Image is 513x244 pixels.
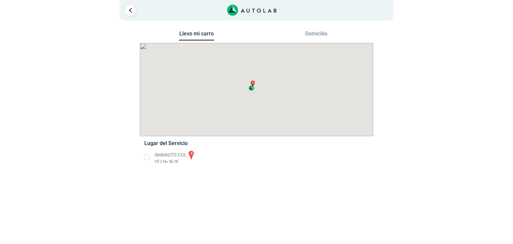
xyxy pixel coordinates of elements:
a: Ir al paso anterior [125,5,136,16]
span: a [252,81,254,85]
h5: Lugar del Servicio [144,140,368,146]
button: Llevo mi carro [179,30,214,41]
a: Link al sitio de autolab [227,7,277,13]
button: Domicilio [299,30,334,40]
